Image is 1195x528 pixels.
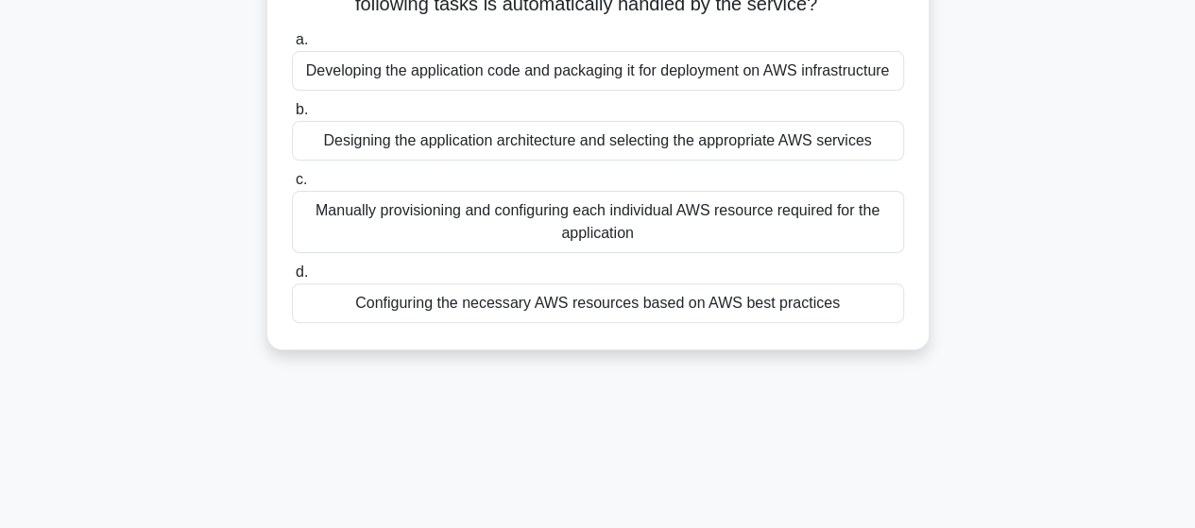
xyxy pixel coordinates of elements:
div: Designing the application architecture and selecting the appropriate AWS services [292,121,904,161]
div: Manually provisioning and configuring each individual AWS resource required for the application [292,191,904,253]
span: b. [296,101,308,117]
div: Developing the application code and packaging it for deployment on AWS infrastructure [292,51,904,91]
div: Configuring the necessary AWS resources based on AWS best practices [292,283,904,323]
span: a. [296,31,308,47]
span: d. [296,264,308,280]
span: c. [296,171,307,187]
